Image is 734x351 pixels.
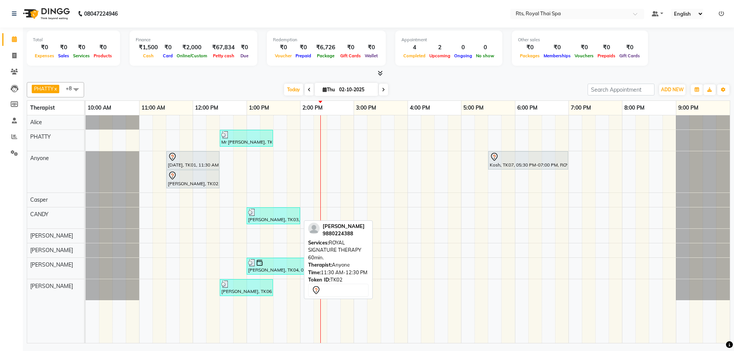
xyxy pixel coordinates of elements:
[239,53,250,58] span: Due
[661,87,684,92] span: ADD NEW
[86,102,113,113] a: 10:00 AM
[193,102,220,113] a: 12:00 PM
[542,53,573,58] span: Memberships
[617,53,642,58] span: Gift Cards
[308,262,332,268] span: Therapist:
[427,43,452,52] div: 2
[141,53,156,58] span: Cash
[308,277,330,283] span: Token ID:
[308,239,329,246] span: Services:
[596,43,617,52] div: ₹0
[518,53,542,58] span: Packages
[315,53,336,58] span: Package
[622,102,646,113] a: 8:00 PM
[30,232,73,239] span: [PERSON_NAME]
[542,43,573,52] div: ₹0
[30,283,73,290] span: [PERSON_NAME]
[596,53,617,58] span: Prepaids
[294,43,313,52] div: ₹0
[294,53,313,58] span: Prepaid
[273,53,294,58] span: Voucher
[573,43,596,52] div: ₹0
[30,119,42,126] span: Alice
[452,43,474,52] div: 0
[452,53,474,58] span: Ongoing
[175,53,209,58] span: Online/Custom
[321,87,337,92] span: Thu
[401,37,496,43] div: Appointment
[659,84,685,95] button: ADD NEW
[33,37,114,43] div: Total
[588,84,654,95] input: Search Appointment
[175,43,209,52] div: ₹2,000
[515,102,539,113] a: 6:00 PM
[247,209,299,223] div: [PERSON_NAME], TK03, 01:00 PM-02:00 PM, SWEDISH THERAPY 60 Min.
[337,84,375,95] input: 2025-10-02
[71,43,92,52] div: ₹0
[167,171,219,187] div: [PERSON_NAME], TK02, 11:30 AM-12:30 PM, ROYAL SIGNATURE THERAPY 60min.
[238,43,251,52] div: ₹0
[461,102,486,113] a: 5:00 PM
[54,86,57,92] a: x
[56,53,71,58] span: Sales
[573,53,596,58] span: Vouchers
[30,133,51,140] span: PHATTY
[92,43,114,52] div: ₹0
[30,104,55,111] span: Therapist
[140,102,167,113] a: 11:00 AM
[92,53,114,58] span: Products
[71,53,92,58] span: Services
[211,53,236,58] span: Petty cash
[247,259,326,273] div: [PERSON_NAME], TK04, 01:00 PM-02:30 PM, ROYAL SIGNATURE THERAPY 90min.
[221,280,272,295] div: [PERSON_NAME], TK06, 12:30 PM-01:30 PM, ROYAL SIGNATURE THERAPY 60min.
[676,102,700,113] a: 9:00 PM
[408,102,432,113] a: 4:00 PM
[354,102,378,113] a: 3:00 PM
[30,196,48,203] span: Casper
[308,276,369,284] div: TK02
[401,53,427,58] span: Completed
[518,43,542,52] div: ₹0
[273,43,294,52] div: ₹0
[323,223,365,229] span: [PERSON_NAME]
[84,3,118,24] b: 08047224946
[401,43,427,52] div: 4
[30,155,49,162] span: Anyone
[221,131,272,146] div: Mr [PERSON_NAME], TK05, 12:30 PM-01:30 PM, ROYAL SIGNATURE THERAPY 60min.
[19,3,72,24] img: logo
[33,43,56,52] div: ₹0
[308,239,361,260] span: ROYAL SIGNATURE THERAPY 60min.
[313,43,338,52] div: ₹6,726
[56,43,71,52] div: ₹0
[323,230,365,238] div: 9880224388
[136,43,161,52] div: ₹1,500
[569,102,593,113] a: 7:00 PM
[308,269,321,275] span: Time:
[308,261,369,269] div: Anyone
[308,223,320,234] img: profile
[33,53,56,58] span: Expenses
[30,247,73,254] span: [PERSON_NAME]
[338,53,363,58] span: Gift Cards
[30,211,49,218] span: CANDY
[617,43,642,52] div: ₹0
[273,37,380,43] div: Redemption
[284,84,303,95] span: Today
[300,102,325,113] a: 2:00 PM
[30,261,73,268] span: [PERSON_NAME]
[167,152,219,168] div: [DATE], TK01, 11:30 AM-12:30 PM, ROYAL SIGNATURE THERAPY 60min.
[161,53,175,58] span: Card
[363,43,380,52] div: ₹0
[161,43,175,52] div: ₹0
[66,85,78,91] span: +8
[518,37,642,43] div: Other sales
[427,53,452,58] span: Upcoming
[489,152,567,168] div: Kosh, TK07, 05:30 PM-07:00 PM, ROYAL SIGNATURE THERAPY 90min.
[474,53,496,58] span: No show
[363,53,380,58] span: Wallet
[209,43,238,52] div: ₹67,834
[247,102,271,113] a: 1:00 PM
[474,43,496,52] div: 0
[308,269,369,277] div: 11:30 AM-12:30 PM
[338,43,363,52] div: ₹0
